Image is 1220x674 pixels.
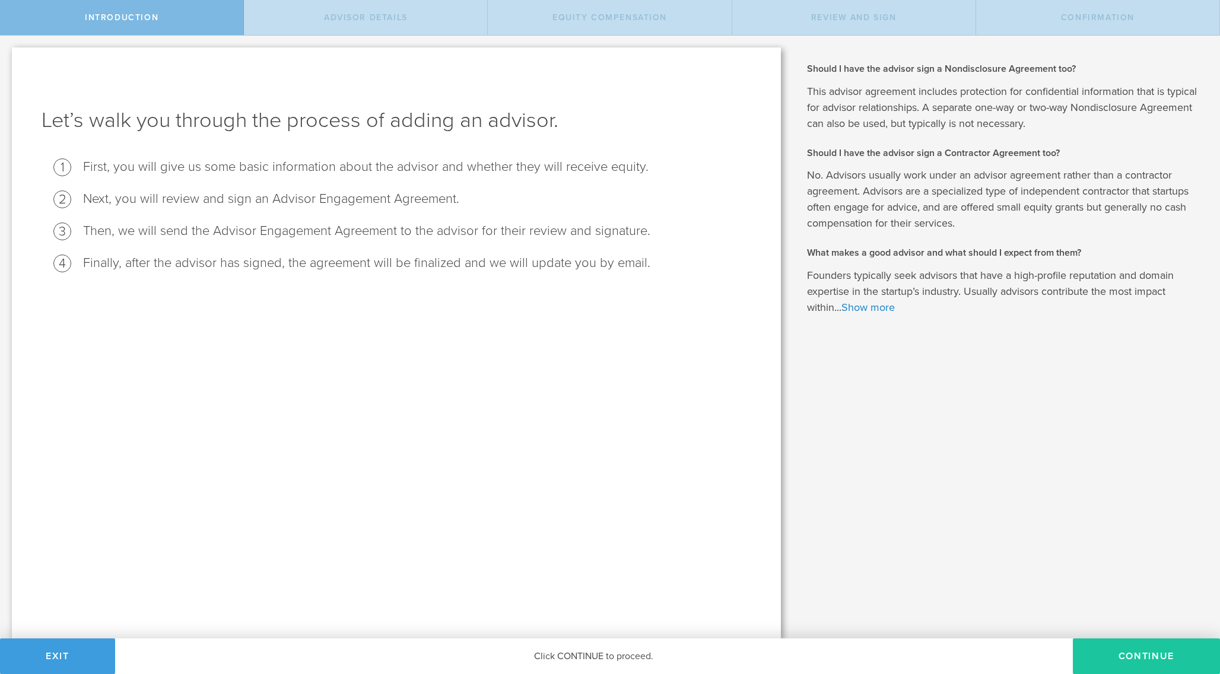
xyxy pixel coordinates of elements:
span: Introduction [85,12,158,23]
h2: Should I have the advisor sign a Contractor Agreement too? [807,147,1202,160]
div: Click CONTINUE to proceed. [115,638,1073,674]
p: This advisor agreement includes protection for confidential information that is typical for advis... [807,84,1202,132]
li: Finally, after the advisor has signed, the agreement will be finalized and we will update you by ... [83,255,751,272]
span: Review and Sign [811,12,897,23]
li: Next, you will review and sign an Advisor Engagement Agreement. [83,190,751,208]
p: Founders typically seek advisors that have a high-profile reputation and domain expertise in the ... [807,268,1202,316]
li: Then, we will send the Advisor Engagement Agreement to the advisor for their review and signature. [83,222,751,240]
h2: Should I have the advisor sign a Nondisclosure Agreement too? [807,62,1202,75]
span: Advisor Details [324,12,408,23]
span: Confirmation [1061,12,1135,23]
h1: Let’s walk you through the process of adding an advisor. [42,106,751,135]
p: No. Advisors usually work under an advisor agreement rather than a contractor agreement. Advisors... [807,167,1202,231]
button: Continue [1073,638,1220,674]
a: Show more [841,301,895,314]
h2: What makes a good advisor and what should I expect from them? [807,246,1202,259]
li: First, you will give us some basic information about the advisor and whether they will receive eq... [83,158,751,176]
span: Equity Compensation [552,12,667,23]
